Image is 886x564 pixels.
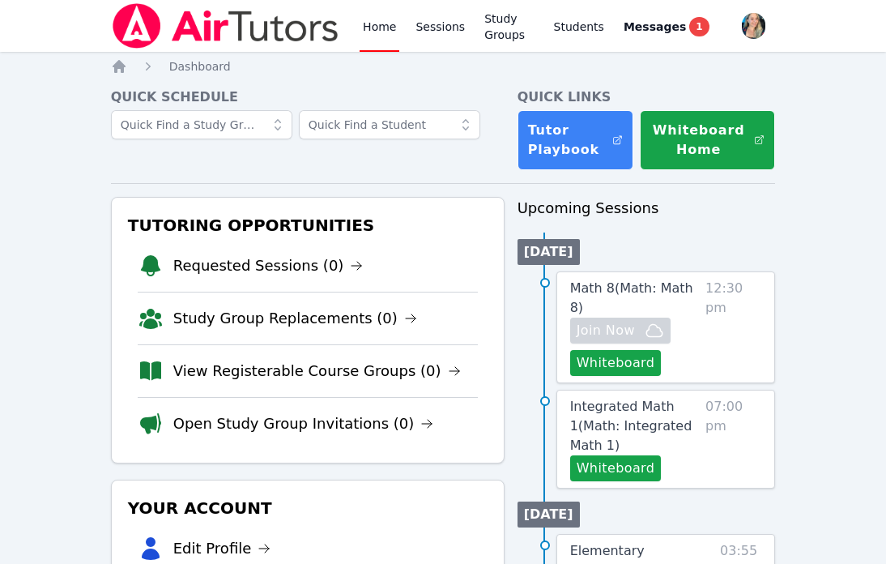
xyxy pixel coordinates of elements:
[173,360,461,382] a: View Registerable Course Groups (0)
[111,88,505,107] h4: Quick Schedule
[518,110,633,170] a: Tutor Playbook
[570,318,671,344] button: Join Now
[570,399,692,453] span: Integrated Math 1 ( Math: Integrated Math 1 )
[173,537,271,560] a: Edit Profile
[111,3,340,49] img: Air Tutors
[518,197,776,220] h3: Upcoming Sessions
[518,88,776,107] h4: Quick Links
[570,455,662,481] button: Whiteboard
[169,58,231,75] a: Dashboard
[125,211,491,240] h3: Tutoring Opportunities
[173,412,434,435] a: Open Study Group Invitations (0)
[173,307,417,330] a: Study Group Replacements (0)
[111,110,292,139] input: Quick Find a Study Group
[705,279,761,376] span: 12:30 pm
[705,397,761,481] span: 07:00 pm
[169,60,231,73] span: Dashboard
[570,350,662,376] button: Whiteboard
[570,279,699,318] a: Math 8(Math: Math 8)
[689,17,709,36] span: 1
[640,110,776,170] button: Whiteboard Home
[125,493,491,523] h3: Your Account
[173,254,364,277] a: Requested Sessions (0)
[299,110,480,139] input: Quick Find a Student
[518,239,580,265] li: [DATE]
[577,321,635,340] span: Join Now
[570,397,699,455] a: Integrated Math 1(Math: Integrated Math 1)
[570,280,693,315] span: Math 8 ( Math: Math 8 )
[111,58,776,75] nav: Breadcrumb
[518,502,580,528] li: [DATE]
[624,19,686,35] span: Messages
